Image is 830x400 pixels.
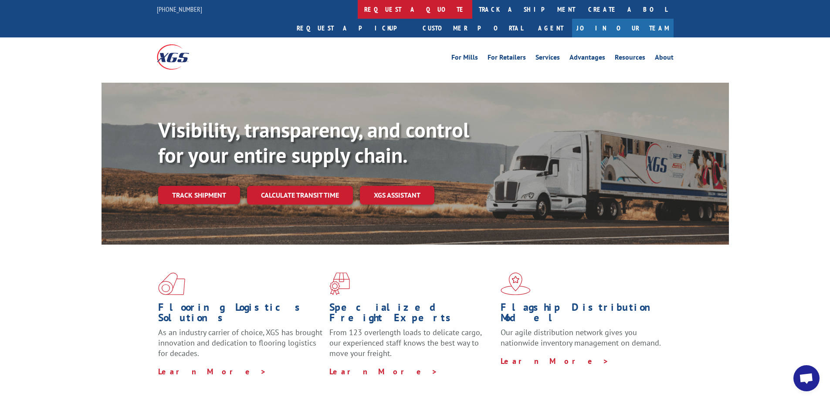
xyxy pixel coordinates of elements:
a: Learn More > [329,366,438,376]
a: About [655,54,674,64]
a: Services [535,54,560,64]
a: Request a pickup [290,19,416,37]
a: Open chat [793,365,820,391]
a: XGS ASSISTANT [360,186,434,205]
a: Calculate transit time [247,186,353,205]
a: For Retailers [488,54,526,64]
img: xgs-icon-total-supply-chain-intelligence-red [158,272,185,295]
h1: Specialized Freight Experts [329,302,494,327]
a: Agent [529,19,572,37]
img: xgs-icon-flagship-distribution-model-red [501,272,531,295]
a: Customer Portal [416,19,529,37]
span: Our agile distribution network gives you nationwide inventory management on demand. [501,327,661,348]
span: As an industry carrier of choice, XGS has brought innovation and dedication to flooring logistics... [158,327,322,358]
img: xgs-icon-focused-on-flooring-red [329,272,350,295]
a: Resources [615,54,645,64]
a: For Mills [451,54,478,64]
a: Join Our Team [572,19,674,37]
h1: Flagship Distribution Model [501,302,665,327]
b: Visibility, transparency, and control for your entire supply chain. [158,116,469,168]
a: Learn More > [158,366,267,376]
a: Learn More > [501,356,609,366]
h1: Flooring Logistics Solutions [158,302,323,327]
a: Track shipment [158,186,240,204]
a: Advantages [569,54,605,64]
p: From 123 overlength loads to delicate cargo, our experienced staff knows the best way to move you... [329,327,494,366]
a: [PHONE_NUMBER] [157,5,202,13]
